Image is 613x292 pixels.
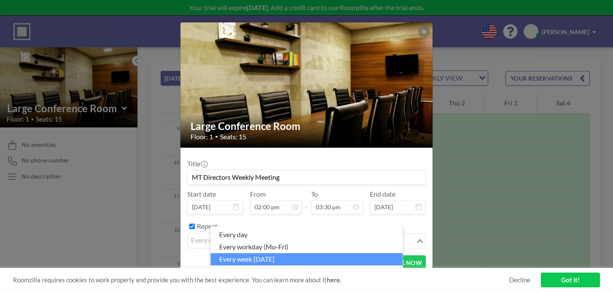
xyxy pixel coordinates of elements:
li: every 2 weeks [DATE] [211,265,403,278]
span: • [215,133,218,140]
span: Roomzilla requires cookies to work properly and provide you with the best experience. You can lea... [13,276,509,284]
input: Dee's reservation [188,170,425,184]
h2: Large Conference Room [191,120,423,132]
label: From [250,190,266,198]
label: Start date [187,190,216,198]
label: End date [370,190,395,198]
input: Search for option [188,235,415,246]
label: Title [187,160,207,168]
a: Decline [509,276,530,284]
li: every day [211,229,403,241]
span: Seats: 15 [220,132,246,141]
label: To [311,190,318,198]
li: every workday (Mo-Fri) [211,241,403,253]
span: - [305,193,308,211]
div: Search for option [188,234,425,248]
label: Repeat [197,222,218,230]
img: 537.jpg [180,0,433,169]
button: BOOK NOW [383,255,426,270]
li: every week [DATE] [211,253,403,265]
a: Got it! [541,273,600,287]
a: here. [327,276,341,284]
span: Floor: 1 [191,132,213,141]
